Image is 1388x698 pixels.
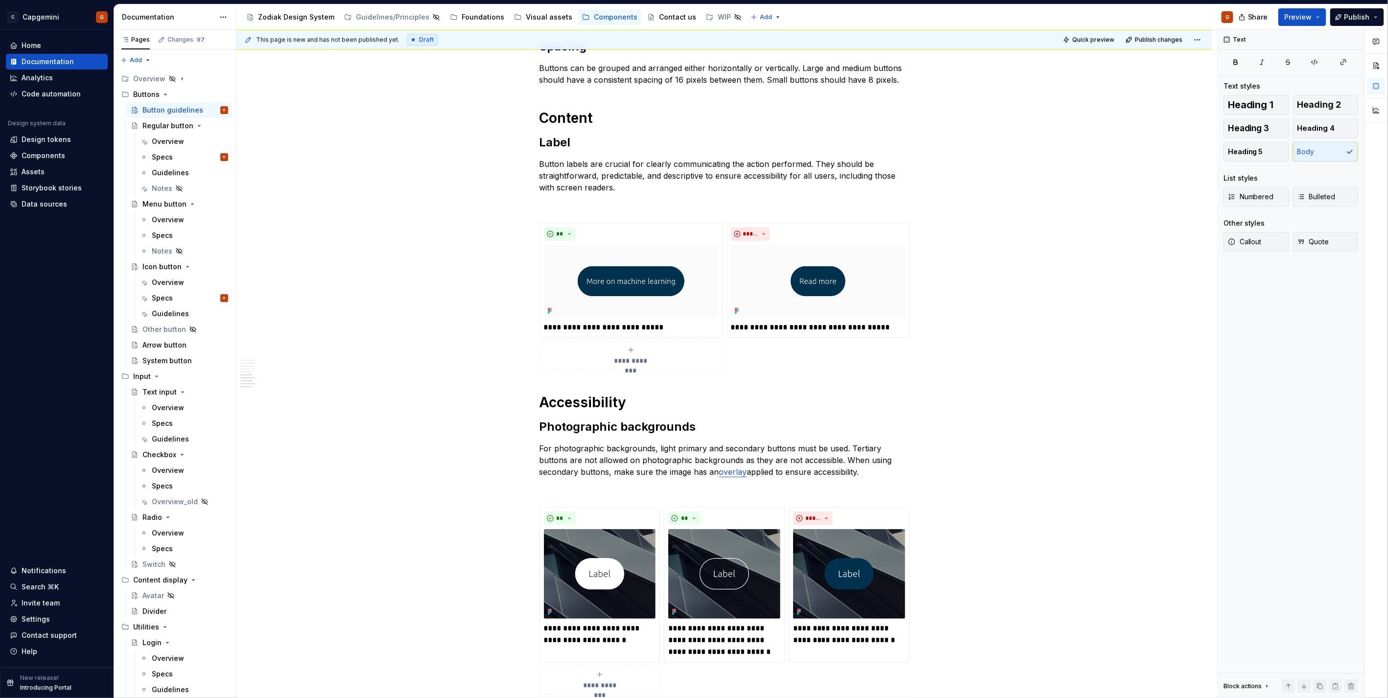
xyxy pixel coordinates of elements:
p: New release! [20,674,59,682]
div: Block actions [1223,679,1271,693]
a: Home [6,38,108,53]
span: Heading 2 [1297,100,1341,110]
a: Code automation [6,86,108,102]
span: Numbered [1228,192,1274,202]
button: Quote [1293,232,1359,252]
a: Storybook stories [6,180,108,196]
img: 93647298-9bd8-4493-a2a4-45b9eaf20baa.png [668,529,780,619]
a: Specs [136,666,232,682]
div: Guidelines/Principles [356,12,429,22]
div: Regular button [142,121,193,131]
div: Specs [152,481,173,491]
button: Heading 4 [1293,118,1359,138]
button: Heading 2 [1293,95,1359,115]
div: Overview [152,653,184,663]
div: Text input [142,387,177,397]
p: For photographic backgrounds, light primary and secondary buttons must be used. Tertiary buttons ... [540,442,910,478]
a: System button [127,353,232,369]
div: Other styles [1223,218,1265,228]
a: Overview_old [136,494,232,510]
a: Specs [136,416,232,431]
a: Overview [136,275,232,290]
button: Add [748,10,784,24]
button: Quick preview [1060,33,1119,47]
span: Quick preview [1072,36,1114,44]
div: Analytics [22,73,53,83]
div: C [7,11,19,23]
a: Analytics [6,70,108,86]
a: Zodiak Design System [242,9,338,25]
div: Notes [152,246,172,256]
div: Help [22,647,37,656]
h2: Label [540,135,910,150]
a: Settings [6,611,108,627]
span: Preview [1285,12,1312,22]
div: Overview [118,71,232,87]
button: Contact support [6,628,108,643]
div: Guidelines [152,685,189,695]
span: Draft [419,36,434,44]
div: Overview [152,215,184,225]
a: Specs [136,478,232,494]
a: Notes [136,181,232,196]
div: Storybook stories [22,183,82,193]
a: Contact us [643,9,700,25]
span: Add [130,56,142,64]
span: Heading 4 [1297,123,1335,133]
button: Publish [1330,8,1384,26]
button: Share [1234,8,1274,26]
a: Guidelines [136,165,232,181]
a: Components [578,9,641,25]
div: G [223,293,226,303]
div: Components [22,151,65,161]
button: Publish changes [1123,33,1187,47]
div: Specs [152,544,173,554]
a: Guidelines/Principles [340,9,444,25]
div: Utilities [133,622,159,632]
div: Overview [152,528,184,538]
a: Documentation [6,54,108,70]
div: Code automation [22,89,81,99]
a: Radio [127,510,232,525]
div: Block actions [1223,682,1262,690]
button: Add [118,53,154,67]
div: Data sources [22,199,67,209]
div: G [100,13,104,21]
span: Bulleted [1297,192,1336,202]
a: Overview [136,134,232,149]
div: Input [118,369,232,384]
a: Regular button [127,118,232,134]
div: Capgemini [23,12,59,22]
div: Avatar [142,591,164,601]
span: Publish [1344,12,1370,22]
span: Share [1248,12,1268,22]
span: Callout [1228,237,1262,247]
div: Contact us [659,12,696,22]
div: Visual assets [526,12,572,22]
div: Divider [142,606,166,616]
a: Icon button [127,259,232,275]
div: Icon button [142,262,182,272]
a: Arrow button [127,337,232,353]
div: WIP [718,12,731,22]
button: Bulleted [1293,187,1359,207]
a: Specs [136,228,232,243]
a: Overview [136,212,232,228]
div: Other button [142,325,186,334]
div: Specs [152,669,173,679]
p: Buttons can be grouped and arranged either horizontally or vertically. Large and medium buttons s... [540,62,910,86]
div: Home [22,41,41,50]
div: Invite team [22,598,60,608]
span: Add [760,13,772,21]
div: Design tokens [22,135,71,144]
div: G [223,152,226,162]
div: Checkbox [142,450,176,460]
div: Buttons [118,87,232,102]
a: Overview [136,463,232,478]
a: SpecsG [136,290,232,306]
div: Changes [167,36,206,44]
button: Preview [1278,8,1326,26]
div: Components [594,12,637,22]
div: Radio [142,512,162,522]
img: 4e725867-e4f8-41ce-9840-ea3b2867bb85.png [793,529,905,619]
